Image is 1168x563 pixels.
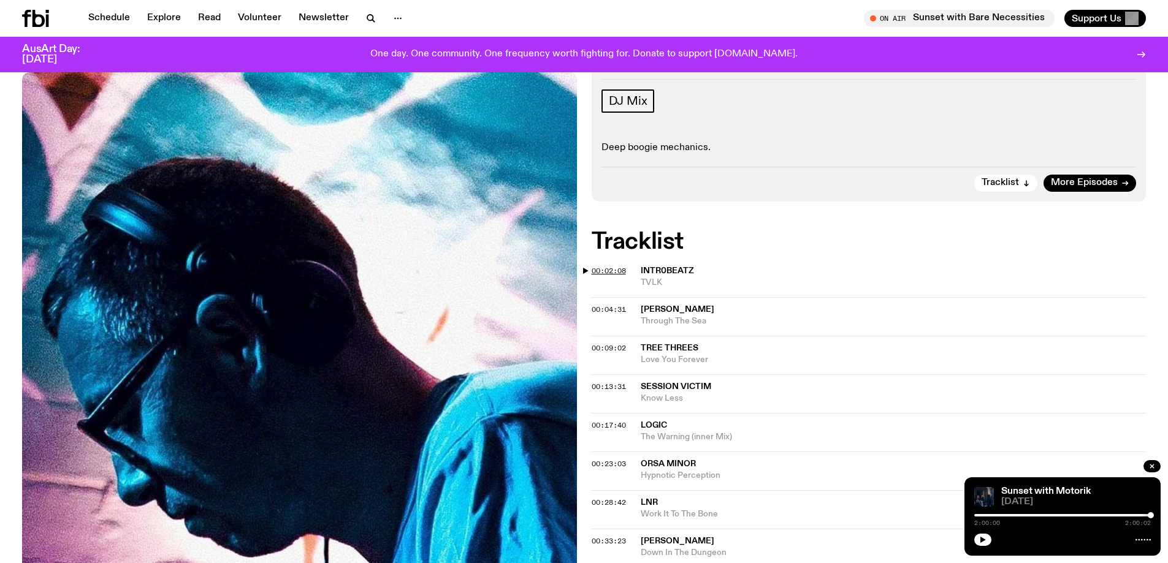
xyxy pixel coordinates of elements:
button: Tracklist [974,175,1037,192]
span: 00:23:03 [592,459,626,469]
span: Support Us [1072,13,1121,24]
h2: Tracklist [592,231,1147,253]
span: 00:09:02 [592,343,626,353]
button: Support Us [1064,10,1146,27]
span: 00:04:31 [592,304,626,314]
span: Hypnotic Perception [641,470,1147,482]
span: More Episodes [1051,178,1118,187]
button: 00:02:08 [592,268,626,274]
span: Down In The Dungeon [641,547,1147,559]
span: Know Less [641,393,1147,404]
button: 00:23:03 [592,461,626,467]
span: Through The Sea [641,316,1147,327]
span: LNR [641,498,658,507]
p: One day. One community. One frequency worth fighting for. Donate to support [DOMAIN_NAME]. [370,49,798,60]
span: [DATE] [1001,497,1151,507]
span: [PERSON_NAME] [641,305,714,314]
span: DJ Mix [609,94,647,108]
button: 00:09:02 [592,345,626,352]
button: 00:28:42 [592,499,626,506]
span: 00:17:40 [592,420,626,430]
p: Deep boogie mechanics. [601,142,1137,154]
a: Explore [140,10,188,27]
span: 2:00:00 [974,520,1000,526]
span: [PERSON_NAME] [641,537,714,545]
button: 00:04:31 [592,306,626,313]
span: The Warning (inner Mix) [641,431,1147,443]
a: Sunset with Motorik [1001,486,1091,496]
span: intr0beatz [641,266,694,275]
button: On AirSunset with Bare Necessities [864,10,1055,27]
span: Love You Forever [641,354,1147,366]
span: Work It To The Bone [641,508,1147,520]
span: Tracklist [982,178,1019,187]
span: 00:28:42 [592,497,626,507]
span: Tree Threes [641,344,698,352]
a: Schedule [81,10,137,27]
span: 00:13:31 [592,382,626,391]
span: Orsa Minor [641,459,696,468]
button: 00:33:23 [592,538,626,545]
a: Volunteer [231,10,289,27]
a: Newsletter [291,10,356,27]
a: More Episodes [1044,175,1136,192]
button: 00:13:31 [592,384,626,390]
span: TVLK [641,277,1147,289]
button: 00:17:40 [592,422,626,429]
a: Read [191,10,228,27]
span: Logic [641,421,667,429]
a: DJ Mix [601,89,655,113]
span: 2:00:02 [1125,520,1151,526]
span: 00:02:08 [592,266,626,276]
span: Session Victim [641,382,711,391]
span: 00:33:23 [592,536,626,546]
h3: AusArt Day: [DATE] [22,44,101,65]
